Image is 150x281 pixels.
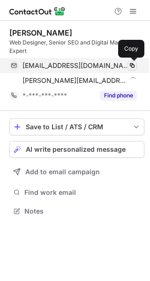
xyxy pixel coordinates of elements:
span: [PERSON_NAME][EMAIL_ADDRESS][DOMAIN_NAME] [22,76,127,85]
img: ContactOut v5.3.10 [9,6,66,17]
span: Add to email campaign [25,168,100,176]
button: save-profile-one-click [9,118,144,135]
button: Add to email campaign [9,163,144,180]
div: [PERSON_NAME] [9,28,72,37]
span: Notes [24,207,141,215]
span: [EMAIL_ADDRESS][DOMAIN_NAME] [22,61,130,70]
button: Notes [9,205,144,218]
div: Web Designer, Senior SEO and Digital Marketing Expert [9,38,144,55]
span: AI write personalized message [26,146,126,153]
button: Reveal Button [100,91,137,100]
button: AI write personalized message [9,141,144,158]
span: Find work email [24,188,141,197]
div: Save to List / ATS / CRM [26,123,128,131]
button: Find work email [9,186,144,199]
